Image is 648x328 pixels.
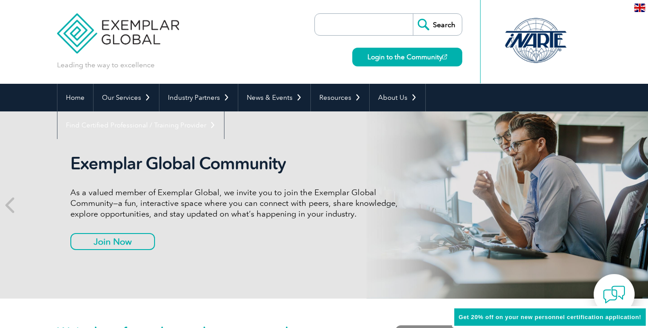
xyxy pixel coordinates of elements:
a: News & Events [238,84,310,111]
a: About Us [370,84,425,111]
input: Search [413,14,462,35]
a: Industry Partners [159,84,238,111]
a: Login to the Community [352,48,462,66]
a: Our Services [94,84,159,111]
img: en [634,4,645,12]
a: Home [57,84,93,111]
img: contact-chat.png [603,283,625,306]
p: Leading the way to excellence [57,60,155,70]
h2: Exemplar Global Community [70,153,404,174]
span: Get 20% off on your new personnel certification application! [459,314,641,320]
img: open_square.png [442,54,447,59]
a: Resources [311,84,369,111]
p: As a valued member of Exemplar Global, we invite you to join the Exemplar Global Community—a fun,... [70,187,404,219]
a: Join Now [70,233,155,250]
a: Find Certified Professional / Training Provider [57,111,224,139]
